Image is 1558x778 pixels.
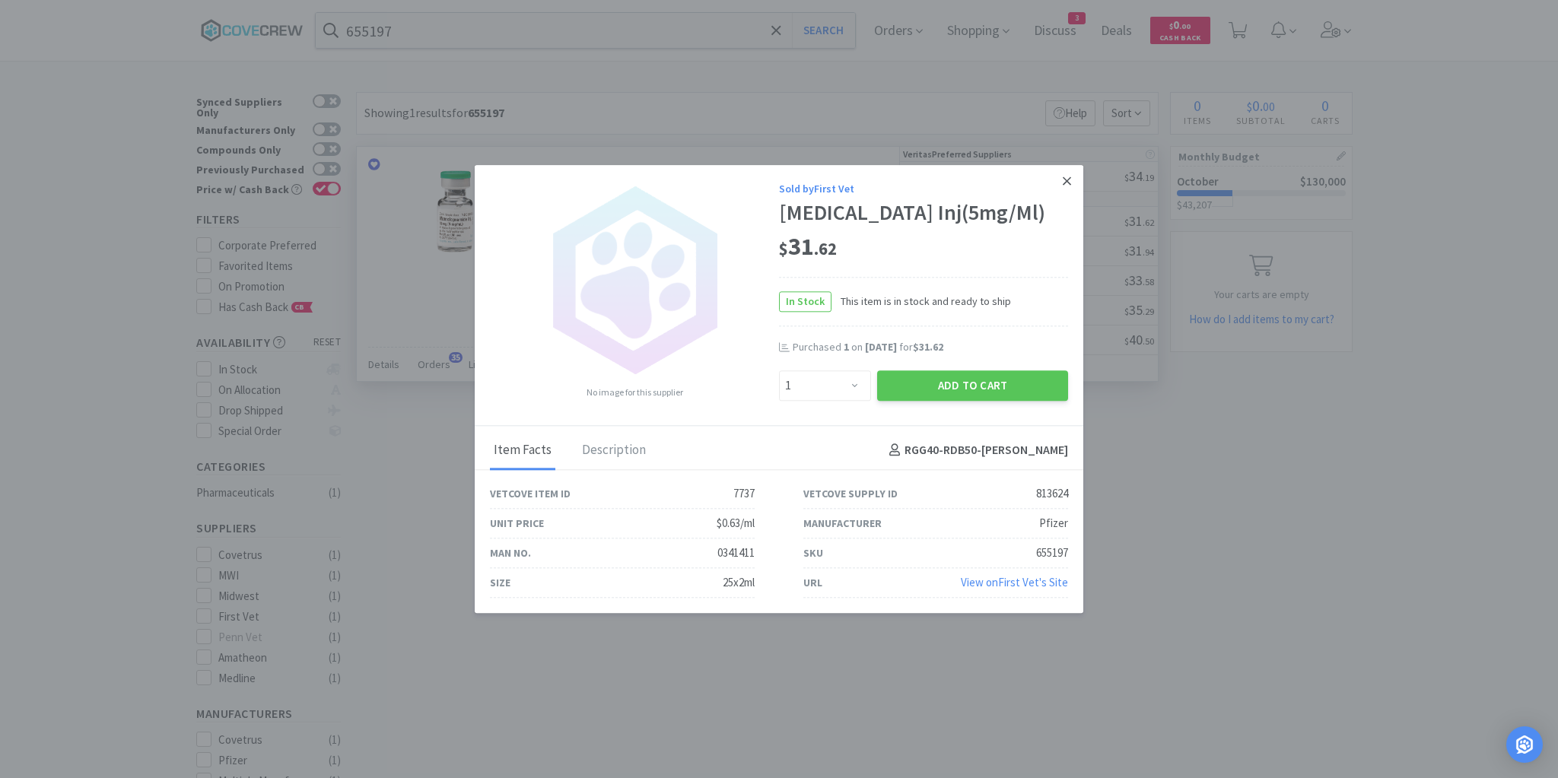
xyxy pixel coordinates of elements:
div: 655197 [1036,544,1068,562]
div: Vetcove Item ID [490,485,571,502]
h4: RGG40-RDB50 - [PERSON_NAME] [883,441,1068,461]
div: $0.63/ml [717,514,755,532]
a: View onFirst Vet's Site [961,575,1068,589]
div: Pfizer [1039,514,1068,532]
div: Man No. [490,545,531,561]
span: [DATE] [865,340,897,354]
span: . 62 [814,239,837,260]
span: No image for this supplier [587,385,683,399]
span: This item is in stock and ready to ship [831,294,1011,310]
span: 31 [779,232,837,262]
div: Description [578,432,650,470]
div: Vetcove Supply ID [803,485,898,502]
button: Add to Cart [877,370,1068,401]
div: Manufacturer [803,515,882,532]
span: $31.62 [913,340,943,354]
div: Sold by First Vet [779,180,1068,197]
div: [MEDICAL_DATA] Inj(5mg/Ml) [779,200,1068,226]
div: Open Intercom Messenger [1506,726,1543,763]
img: no_image.png [536,181,733,379]
div: SKU [803,545,823,561]
div: Item Facts [490,432,555,470]
div: 0341411 [717,544,755,562]
div: 7737 [733,484,755,503]
div: URL [803,574,822,591]
div: Size [490,574,510,591]
div: Unit Price [490,515,544,532]
div: 813624 [1036,484,1068,503]
span: In Stock [780,292,831,311]
div: Purchased on for [793,340,1068,355]
span: 1 [844,340,849,354]
span: $ [779,239,788,260]
div: 25x2ml [723,573,755,592]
